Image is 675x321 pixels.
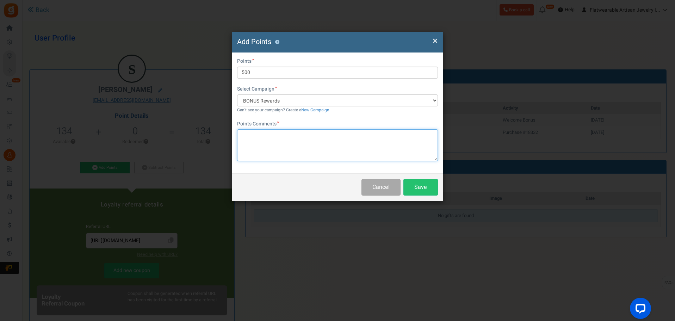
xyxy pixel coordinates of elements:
button: Cancel [361,179,401,196]
a: New Campaign [301,107,329,113]
label: Points Comments [237,121,279,128]
span: Add Points [237,37,271,47]
span: × [433,34,438,48]
button: ? [275,40,279,44]
label: Select Campaign [237,86,277,93]
button: Save [403,179,438,196]
small: Can't see your campaign? Create a [237,107,329,113]
label: Points [237,58,254,65]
